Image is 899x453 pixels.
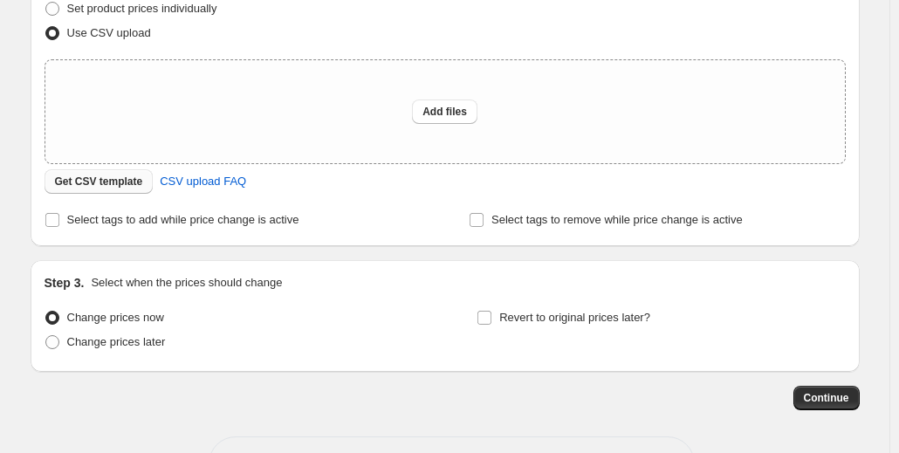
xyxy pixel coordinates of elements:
[149,168,257,196] a: CSV upload FAQ
[67,2,217,15] span: Set product prices individually
[67,311,164,324] span: Change prices now
[499,311,650,324] span: Revert to original prices later?
[412,100,477,124] button: Add files
[67,26,151,39] span: Use CSV upload
[422,105,467,119] span: Add files
[491,213,743,226] span: Select tags to remove while price change is active
[160,173,246,190] span: CSV upload FAQ
[793,386,860,410] button: Continue
[91,274,282,292] p: Select when the prices should change
[45,274,85,292] h2: Step 3.
[45,169,154,194] button: Get CSV template
[67,335,166,348] span: Change prices later
[67,213,299,226] span: Select tags to add while price change is active
[804,391,849,405] span: Continue
[55,175,143,189] span: Get CSV template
